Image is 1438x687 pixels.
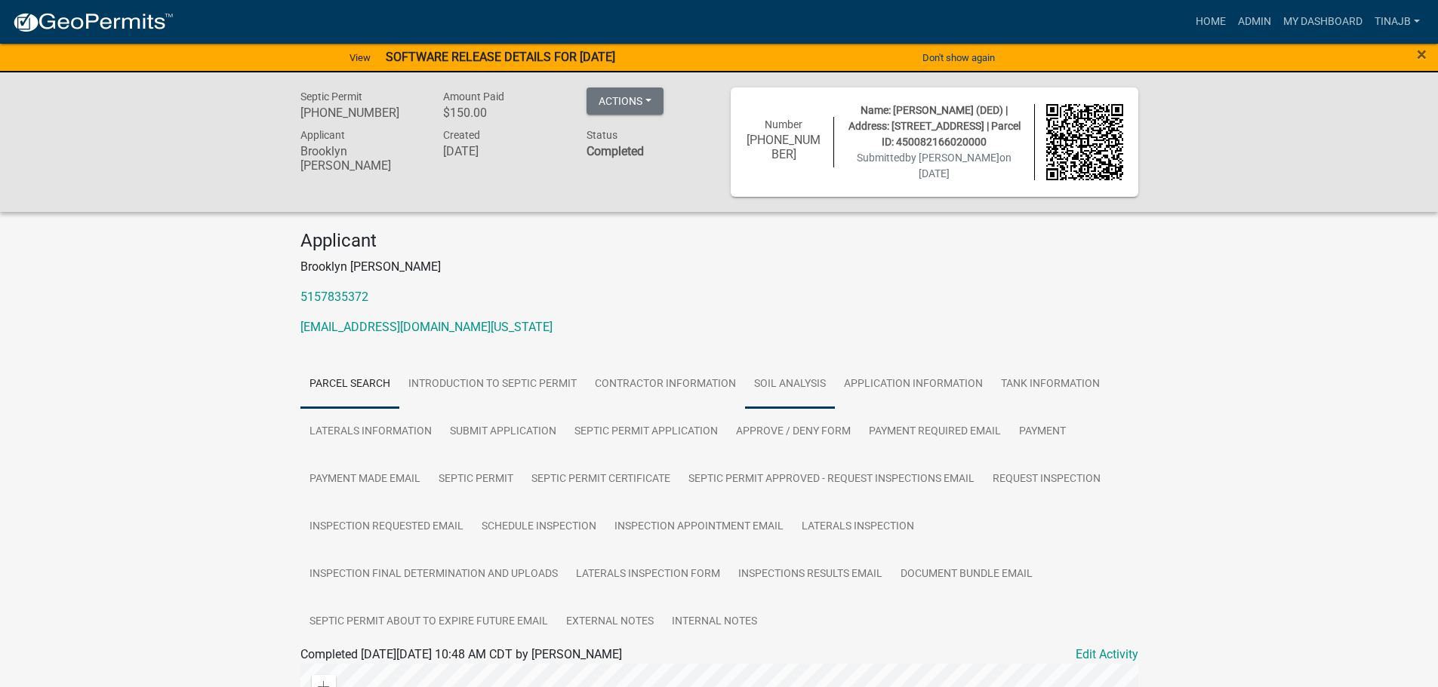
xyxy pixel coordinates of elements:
[745,360,835,409] a: Soil Analysis
[857,152,1012,179] span: Submitted on [DATE]
[399,360,586,409] a: Introduction to Septic Permit
[300,408,441,456] a: Laterals Information
[343,45,377,70] a: View
[992,360,1109,409] a: Tank Information
[905,152,999,164] span: by [PERSON_NAME]
[1010,408,1075,456] a: Payment
[300,258,1138,276] p: Brooklyn [PERSON_NAME]
[1046,104,1123,181] img: QR code
[443,106,564,120] h6: $150.00
[1417,45,1427,63] button: Close
[300,360,399,409] a: Parcel search
[557,598,663,646] a: External Notes
[522,455,679,504] a: Septic Permit Certificate
[663,598,766,646] a: Internal Notes
[430,455,522,504] a: Septic Permit
[891,551,1042,599] a: Document Bundle Email
[300,106,421,120] h6: [PHONE_NUMBER]
[1369,8,1426,36] a: Tinajb
[441,408,565,456] a: Submit Application
[1277,8,1369,36] a: My Dashboard
[746,133,823,161] h6: [PHONE_NUMBER]
[300,551,567,599] a: Inspection Final Determination and Uploads
[916,45,1001,70] button: Don't show again
[300,290,368,304] a: 5157835372
[605,503,793,551] a: Inspection Appointment Email
[765,118,802,130] span: Number
[443,90,504,103] span: Amount Paid
[443,144,564,158] h6: [DATE]
[300,647,622,661] span: Completed [DATE][DATE] 10:48 AM CDT by [PERSON_NAME]
[300,320,553,334] a: [EMAIL_ADDRESS][DOMAIN_NAME][US_STATE]
[386,50,615,64] strong: SOFTWARE RELEASE DETAILS FOR [DATE]
[300,90,362,103] span: Septic Permit
[300,455,430,504] a: Payment Made Email
[860,408,1010,456] a: Payment Required Email
[300,503,473,551] a: Inspection Requested Email
[587,144,644,158] strong: Completed
[1190,8,1232,36] a: Home
[1232,8,1277,36] a: Admin
[835,360,992,409] a: Application Information
[300,230,1138,252] h4: Applicant
[729,551,891,599] a: Inspections Results Email
[848,104,1021,148] span: Name: [PERSON_NAME] (DED) | Address: [STREET_ADDRESS] | Parcel ID: 450082166020000
[567,551,729,599] a: Laterals Inspection Form
[473,503,605,551] a: Schedule Inspection
[1076,646,1138,664] a: Edit Activity
[727,408,860,456] a: Approve / Deny Form
[679,455,984,504] a: Septic Permit Approved - Request Inspections Email
[587,129,617,141] span: Status
[586,360,745,409] a: Contractor Information
[793,503,923,551] a: Laterals Inspection
[587,87,664,115] button: Actions
[443,129,480,141] span: Created
[1417,44,1427,65] span: ×
[300,129,345,141] span: Applicant
[300,598,557,646] a: Septic Permit About to Expire Future Email
[984,455,1110,504] a: Request Inspection
[300,144,421,173] h6: Brooklyn [PERSON_NAME]
[565,408,727,456] a: Septic Permit Application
